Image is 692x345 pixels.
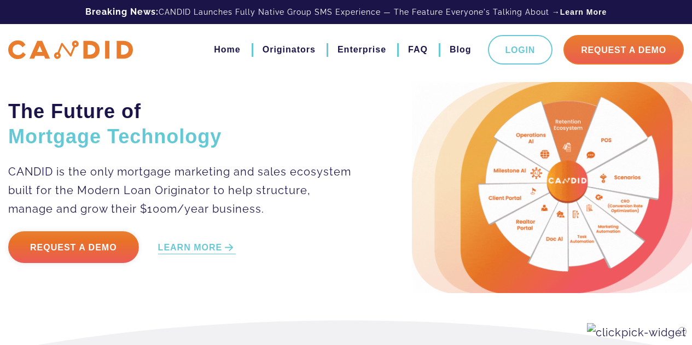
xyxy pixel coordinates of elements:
p: CANDID is the only mortgage marketing and sales ecosystem built for the Modern Loan Originator to... [8,162,357,218]
a: Originators [263,40,316,59]
a: Blog [450,40,472,59]
span: Mortgage Technology [8,125,222,148]
a: Request a Demo [8,231,139,263]
a: Enterprise [338,40,386,59]
h2: The Future of [8,99,357,149]
a: Request A Demo [563,35,684,65]
a: LEARN MORE [158,242,236,254]
a: Home [214,40,240,59]
a: FAQ [408,40,428,59]
b: Breaking News: [85,7,159,17]
img: CANDID APP [8,40,133,60]
a: Login [488,35,553,65]
a: Learn More [560,7,607,17]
